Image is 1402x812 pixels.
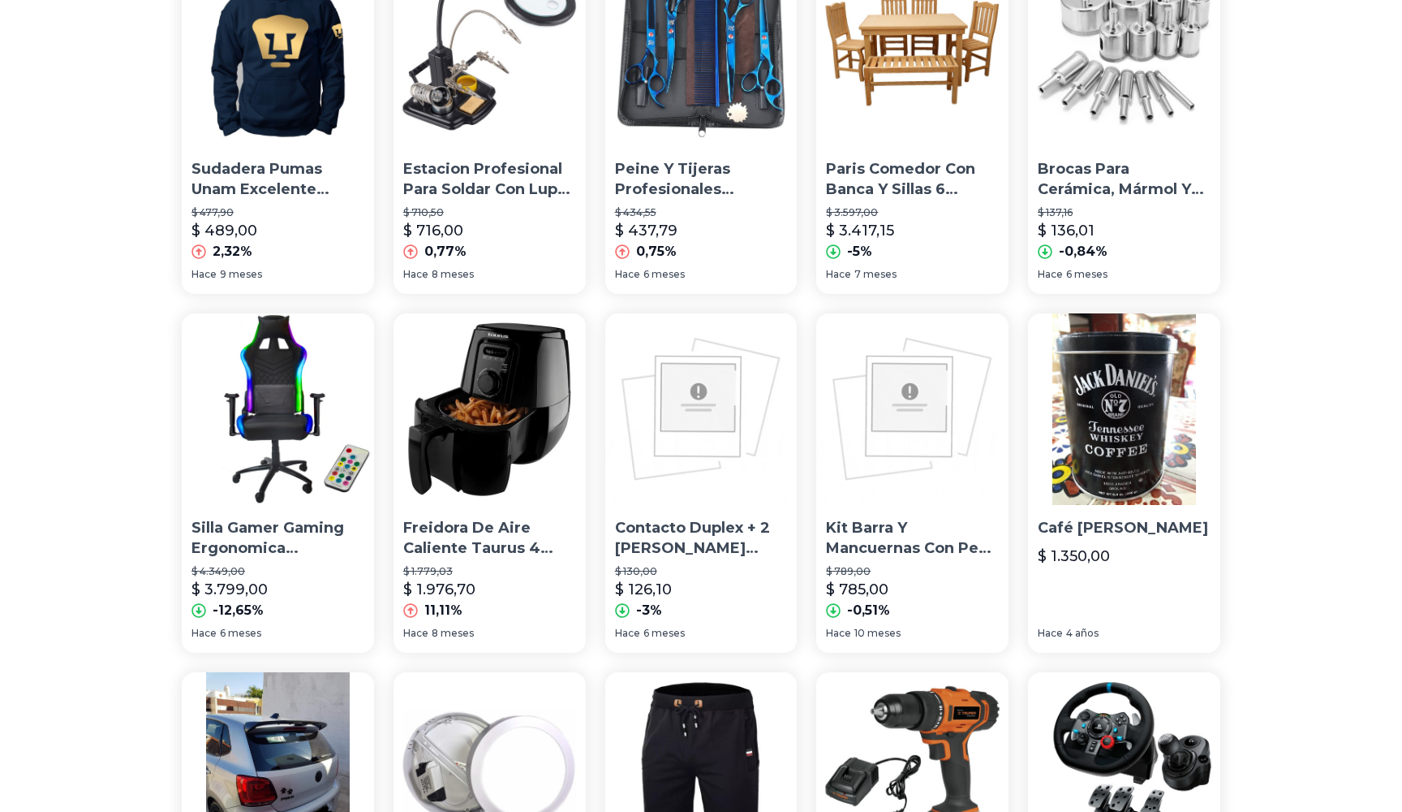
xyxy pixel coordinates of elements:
[1038,219,1095,242] p: $ 136,01
[847,242,872,261] p: -5%
[605,313,798,653] a: Contacto Duplex + 2 Tomas Usb Doble 15 A. 125/250v Gris Contacto Duplex + 2 [PERSON_NAME] Doble 1...
[847,601,890,620] p: -0,51%
[1038,268,1063,281] span: Hace
[1038,518,1211,538] p: Café [PERSON_NAME]
[403,578,475,601] p: $ 1.976,70
[615,219,677,242] p: $ 437,79
[432,268,474,281] span: 8 meses
[191,518,364,559] p: Silla Gamer Gaming Ergonomica Reclinable Luz Led Rgb Luces
[424,601,462,620] p: 11,11%
[826,518,999,559] p: Kit Barra Y Mancuernas Con Peso Integrado 40 Lbs
[816,313,1008,506] img: Kit Barra Y Mancuernas Con Peso Integrado 40 Lbs
[826,578,888,601] p: $ 785,00
[191,578,268,601] p: $ 3.799,00
[1038,627,1063,640] span: Hace
[826,565,999,578] p: $ 789,00
[615,565,788,578] p: $ 130,00
[403,219,463,242] p: $ 716,00
[394,313,586,653] a: Freidora De Aire Caliente Taurus 4 Litros Domestica Freidora De Aire Caliente Taurus 4 Litros Dom...
[826,219,894,242] p: $ 3.417,15
[191,565,364,578] p: $ 4.349,00
[1028,313,1220,506] img: Café Jack Daniel's
[816,313,1008,653] a: Kit Barra Y Mancuernas Con Peso Integrado 40 Lbs Kit Barra Y Mancuernas Con Peso Integrado 40 Lbs...
[854,627,901,640] span: 10 meses
[854,268,897,281] span: 7 meses
[1038,206,1211,219] p: $ 137,16
[826,627,851,640] span: Hace
[636,242,677,261] p: 0,75%
[643,268,685,281] span: 6 meses
[826,268,851,281] span: Hace
[403,159,576,200] p: Estacion Profesional Para Soldar Con Lupa Y Lampara
[605,313,798,506] img: Contacto Duplex + 2 Tomas Usb Doble 15 A. 125/250v Gris
[213,601,264,620] p: -12,65%
[403,627,428,640] span: Hace
[643,627,685,640] span: 6 meses
[1038,545,1110,568] p: $ 1.350,00
[213,242,252,261] p: 2,32%
[403,565,576,578] p: $ 1.779,03
[1066,627,1099,640] span: 4 años
[182,313,374,506] img: Silla Gamer Gaming Ergonomica Reclinable Luz Led Rgb Luces
[191,627,217,640] span: Hace
[424,242,467,261] p: 0,77%
[182,313,374,653] a: Silla Gamer Gaming Ergonomica Reclinable Luz Led Rgb LucesSilla Gamer Gaming Ergonomica Reclinabl...
[636,601,662,620] p: -3%
[191,219,257,242] p: $ 489,00
[220,627,261,640] span: 6 meses
[191,206,364,219] p: $ 477,90
[403,518,576,559] p: Freidora De Aire Caliente Taurus 4 Litros Domestica
[1028,313,1220,653] a: Café Jack Daniel'sCafé [PERSON_NAME]$ 1.350,00Hace4 años
[191,268,217,281] span: Hace
[432,627,474,640] span: 8 meses
[191,159,364,200] p: Sudadera Pumas Unam Excelente Calidad
[615,518,788,559] p: Contacto Duplex + 2 [PERSON_NAME] Doble 15 A. 125/250v Gris
[394,313,586,506] img: Freidora De Aire Caliente Taurus 4 Litros Domestica
[220,268,262,281] span: 9 meses
[403,206,576,219] p: $ 710,50
[1059,242,1107,261] p: -0,84%
[1066,268,1107,281] span: 6 meses
[403,268,428,281] span: Hace
[826,206,999,219] p: $ 3.597,00
[1038,159,1211,200] p: Brocas Para Cerámica, Mármol Y Vidrio 15 Piezas
[615,268,640,281] span: Hace
[615,206,788,219] p: $ 434,55
[615,627,640,640] span: Hace
[615,159,788,200] p: Peine Y Tijeras Profesionales P/estilista/barbero 4 Piezas
[615,578,672,601] p: $ 126,10
[826,159,999,200] p: Paris Comedor Con Banca Y Sillas 6 Personas Madera Uso Rudo Mesa Hogar Restaurante Moderno Sin Ba...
